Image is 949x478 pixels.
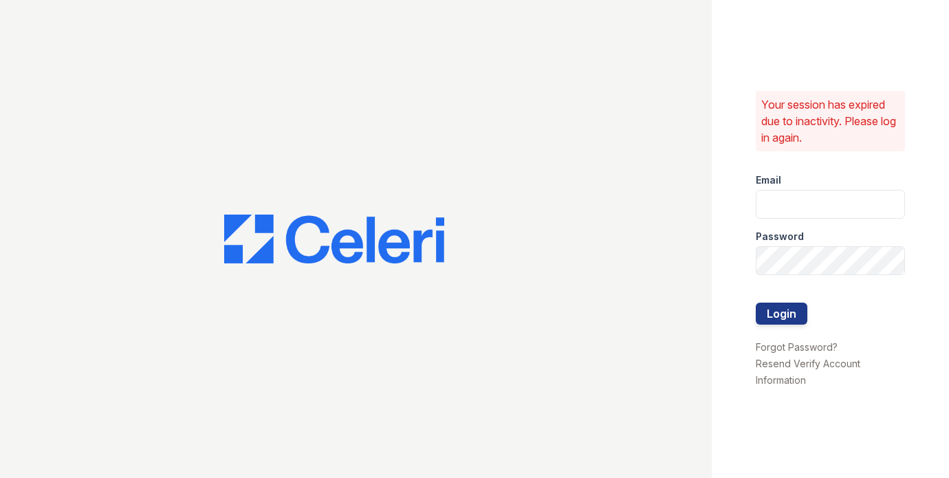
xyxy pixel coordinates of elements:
label: Password [756,230,804,243]
label: Email [756,173,781,187]
img: CE_Logo_Blue-a8612792a0a2168367f1c8372b55b34899dd931a85d93a1a3d3e32e68fde9ad4.png [224,215,444,264]
a: Resend Verify Account Information [756,358,860,386]
button: Login [756,303,807,325]
a: Forgot Password? [756,341,838,353]
p: Your session has expired due to inactivity. Please log in again. [761,96,899,146]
